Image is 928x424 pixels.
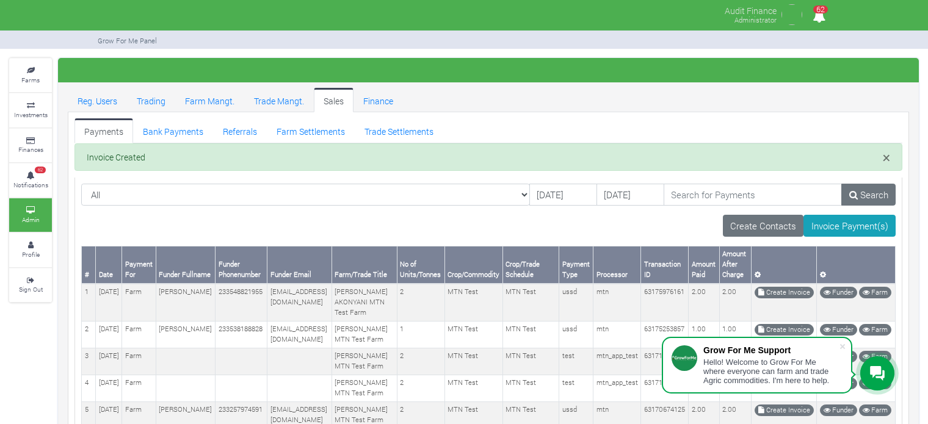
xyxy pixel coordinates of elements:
[332,375,397,401] td: [PERSON_NAME] MTN Test Farm
[641,375,689,401] td: 63171411155
[820,404,857,416] a: Funder
[68,88,127,112] a: Reg. Users
[397,284,444,321] td: 2
[22,250,40,259] small: Profile
[859,324,891,336] a: Farm
[444,284,502,321] td: MTN Test
[9,59,52,92] a: Farms
[689,321,720,348] td: 1.00
[82,375,96,401] td: 4
[780,2,804,27] img: growforme image
[841,184,896,206] a: Search
[19,285,43,293] small: Sign Out
[397,348,444,375] td: 2
[82,321,96,348] td: 2
[156,284,216,321] td: [PERSON_NAME]
[859,287,891,298] a: Farm
[97,2,103,27] img: growforme image
[502,321,559,348] td: MTN Test
[703,345,839,355] div: Grow For Me Support
[98,36,157,45] small: Grow For Me Panel
[14,110,48,119] small: Investments
[96,375,122,401] td: [DATE]
[332,284,397,321] td: [PERSON_NAME] AKONYANI MTN Test Farm
[820,287,857,298] a: Funder
[397,375,444,401] td: 2
[332,321,397,348] td: [PERSON_NAME] MTN Test Farm
[82,246,96,283] th: #
[96,348,122,375] td: [DATE]
[859,351,891,362] a: Farm
[9,163,52,197] a: 62 Notifications
[82,284,96,321] td: 1
[267,118,355,143] a: Farm Settlements
[559,321,593,348] td: ussd
[444,348,502,375] td: MTN Test
[127,88,175,112] a: Trading
[641,348,689,375] td: 63171442185
[122,321,156,348] td: Farm
[9,93,52,127] a: Investments
[82,348,96,375] td: 3
[156,321,216,348] td: [PERSON_NAME]
[244,88,314,112] a: Trade Mangt.
[559,284,593,321] td: ussd
[21,76,40,84] small: Farms
[74,143,902,171] div: Invoice Created
[641,321,689,348] td: 63175253857
[859,404,891,416] a: Farm
[267,246,332,283] th: Funder Email
[719,321,751,348] td: 1.00
[559,348,593,375] td: test
[820,324,857,336] a: Funder
[355,118,443,143] a: Trade Settlements
[175,88,244,112] a: Farm Mangt.
[216,246,267,283] th: Funder Phonenumber
[74,118,133,143] a: Payments
[122,348,156,375] td: Farm
[502,375,559,401] td: MTN Test
[96,246,122,283] th: Date
[13,181,48,189] small: Notifications
[353,88,403,112] a: Finance
[9,233,52,267] a: Profile
[502,348,559,375] td: MTN Test
[156,246,216,283] th: Funder Fullname
[444,375,502,401] td: MTN Test
[593,348,641,375] td: mtn_app_test
[529,184,597,206] input: DD/MM/YYYY
[9,129,52,162] a: Finances
[397,246,444,283] th: No of Units/Tonnes
[444,246,502,283] th: Crop/Commodity
[122,246,156,283] th: Payment For
[35,167,46,174] span: 62
[133,118,213,143] a: Bank Payments
[596,184,664,206] input: DD/MM/YYYY
[22,215,40,224] small: Admin
[9,198,52,232] a: Admin
[725,2,777,17] p: Audit Finance
[593,321,641,348] td: mtn
[807,12,831,23] a: 62
[122,375,156,401] td: Farm
[689,246,720,283] th: Amount Paid
[502,284,559,321] td: MTN Test
[267,321,332,348] td: [EMAIL_ADDRESS][DOMAIN_NAME]
[719,284,751,321] td: 2.00
[755,404,814,416] a: Create Invoice
[18,145,43,154] small: Finances
[216,321,267,348] td: 233538188828
[96,284,122,321] td: [DATE]
[689,284,720,321] td: 2.00
[559,246,593,283] th: Payment Type
[593,246,641,283] th: Processor
[734,15,777,24] small: Administrator
[96,321,122,348] td: [DATE]
[719,246,751,283] th: Amount After Charge
[216,284,267,321] td: 233548821955
[9,268,52,302] a: Sign Out
[593,284,641,321] td: mtn
[883,148,890,167] span: ×
[723,215,804,237] a: Create Contacts
[502,246,559,283] th: Crop/Trade Schedule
